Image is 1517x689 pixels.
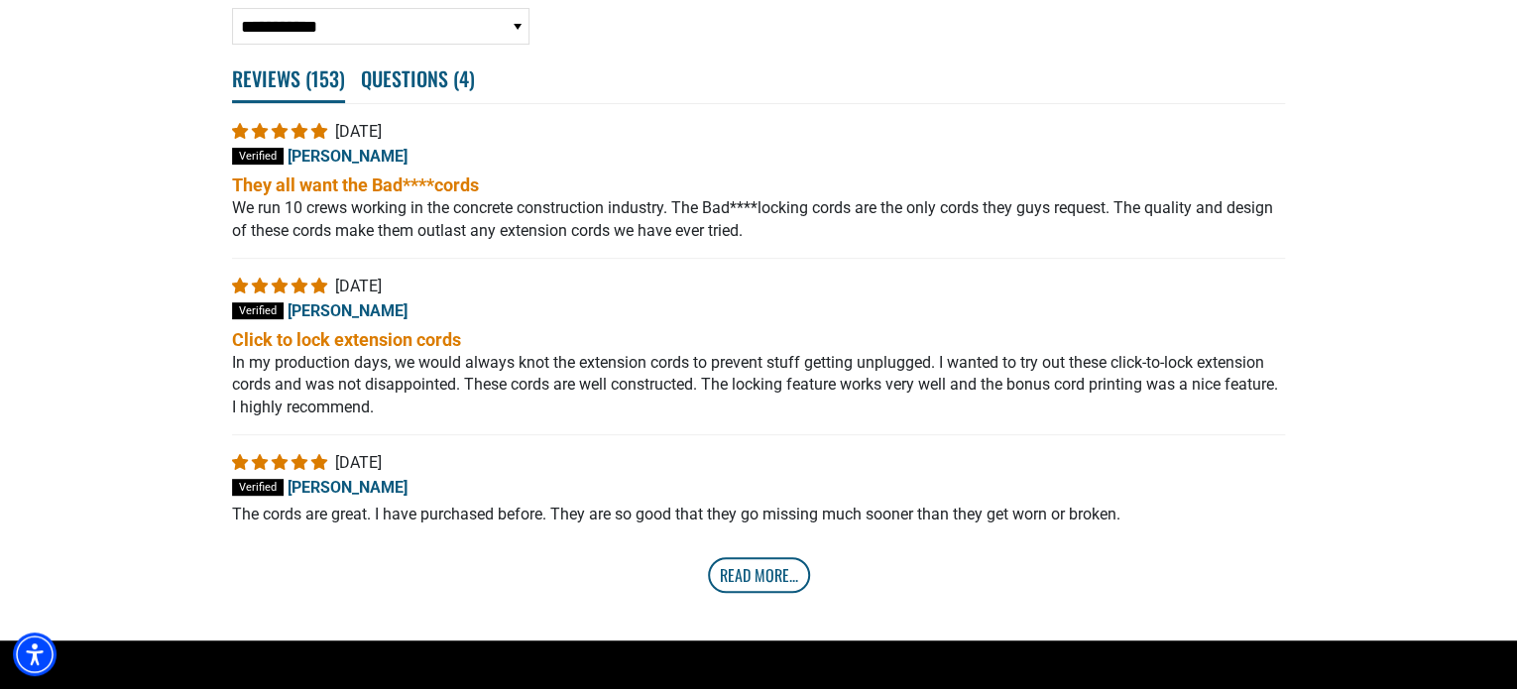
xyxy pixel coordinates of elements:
[232,352,1285,418] p: In my production days, we would always knot the extension cords to prevent stuff getting unplugge...
[335,453,382,472] span: [DATE]
[288,477,408,496] span: [PERSON_NAME]
[335,277,382,295] span: [DATE]
[13,632,57,676] div: Accessibility Menu
[459,63,469,93] span: 4
[232,122,331,141] span: 5 star review
[232,453,331,472] span: 5 star review
[708,557,810,593] a: Read More...
[335,122,382,141] span: [DATE]
[232,57,345,103] span: Reviews ( )
[232,172,1285,197] b: They all want the Bad cords
[232,8,529,46] select: Sort dropdown
[232,504,1285,525] p: The cords are great. I have purchased before. They are so good that they go missing much sooner t...
[232,277,331,295] span: 5 star review
[232,327,1285,352] b: Click to lock extension cords
[361,57,475,100] span: Questions ( )
[288,147,408,166] span: [PERSON_NAME]
[311,63,339,93] span: 153
[232,197,1285,242] p: We run 10 crews working in the concrete construction industry. The Bad locking cords are the only...
[288,300,408,319] span: [PERSON_NAME]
